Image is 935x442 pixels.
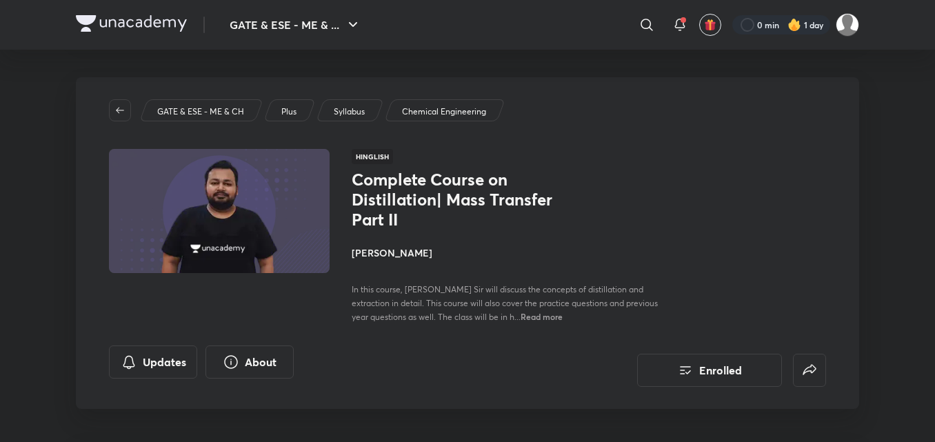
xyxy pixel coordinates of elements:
[332,106,368,118] a: Syllabus
[334,106,365,118] p: Syllabus
[352,284,658,322] span: In this course, [PERSON_NAME] Sir will discuss the concepts of distillation and extraction in det...
[107,148,332,274] img: Thumbnail
[352,149,393,164] span: Hinglish
[787,18,801,32] img: streak
[76,15,187,35] a: Company Logo
[76,15,187,32] img: Company Logo
[352,245,661,260] h4: [PERSON_NAME]
[793,354,826,387] button: false
[400,106,489,118] a: Chemical Engineering
[521,311,563,322] span: Read more
[281,106,296,118] p: Plus
[352,170,577,229] h1: Complete Course on Distillation| Mass Transfer Part II
[205,345,294,379] button: About
[704,19,716,31] img: avatar
[221,11,370,39] button: GATE & ESE - ME & ...
[699,14,721,36] button: avatar
[279,106,299,118] a: Plus
[637,354,782,387] button: Enrolled
[157,106,244,118] p: GATE & ESE - ME & CH
[836,13,859,37] img: pradhap B
[402,106,486,118] p: Chemical Engineering
[109,345,197,379] button: Updates
[155,106,247,118] a: GATE & ESE - ME & CH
